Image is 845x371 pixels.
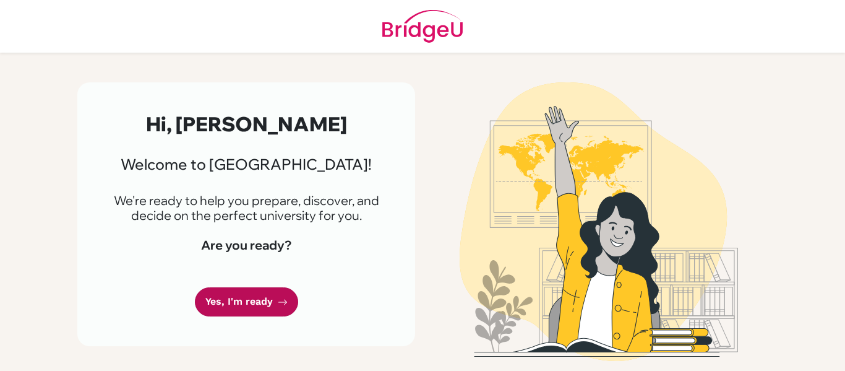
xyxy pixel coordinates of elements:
[107,155,385,173] h3: Welcome to [GEOGRAPHIC_DATA]!
[195,287,298,316] a: Yes, I'm ready
[107,238,385,253] h4: Are you ready?
[107,193,385,223] p: We're ready to help you prepare, discover, and decide on the perfect university for you.
[107,112,385,136] h2: Hi, [PERSON_NAME]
